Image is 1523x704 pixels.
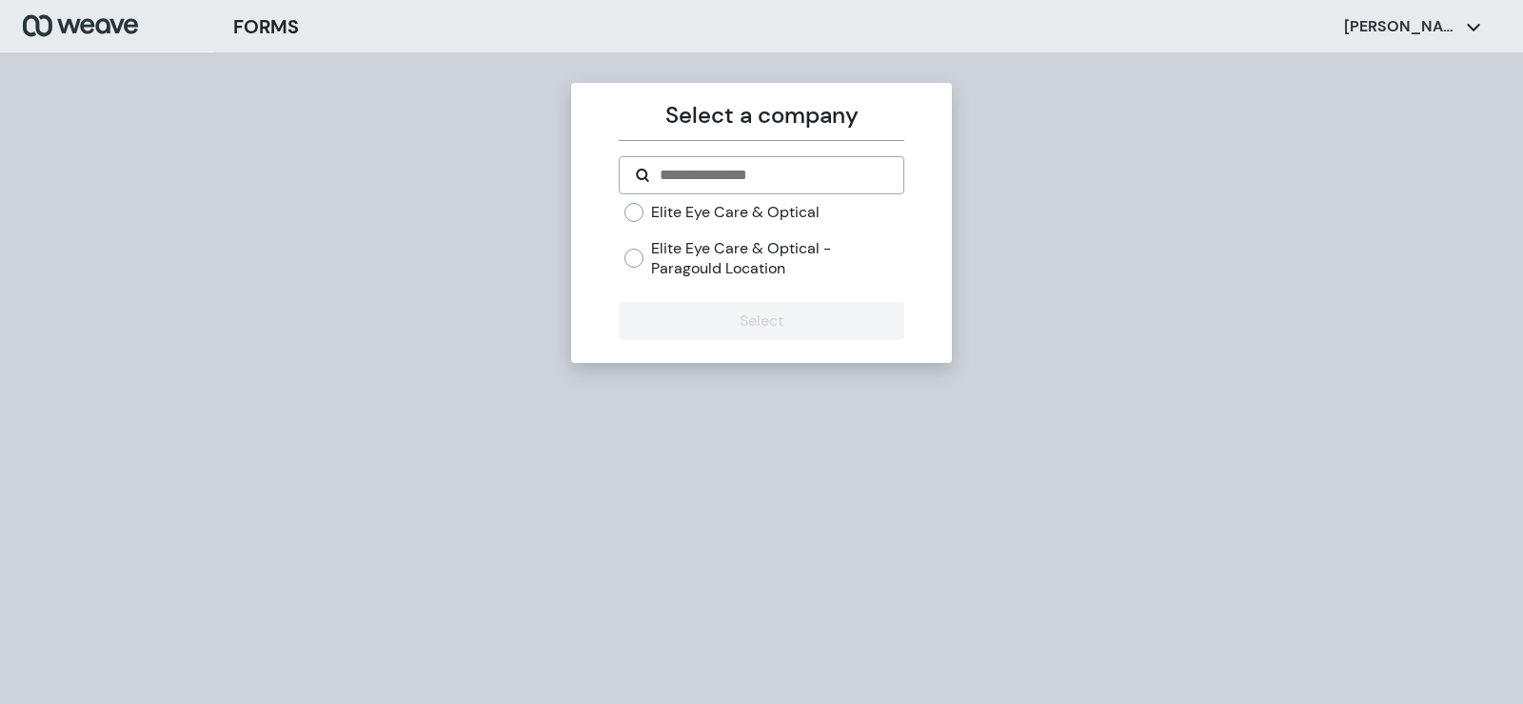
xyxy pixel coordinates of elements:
[619,98,903,132] p: Select a company
[658,164,887,187] input: Search
[619,302,903,340] button: Select
[1344,16,1458,37] p: [PERSON_NAME]
[233,12,299,41] h3: FORMS
[651,238,903,279] label: Elite Eye Care & Optical - Paragould Location
[651,202,820,223] label: Elite Eye Care & Optical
